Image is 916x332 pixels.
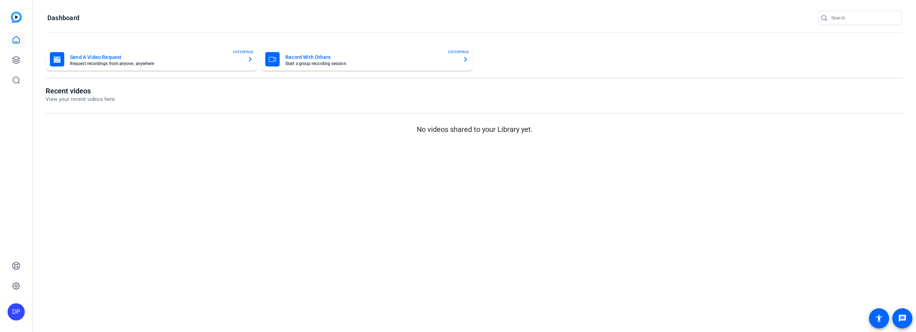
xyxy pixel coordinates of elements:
mat-card-subtitle: Request recordings from anyone, anywhere [70,61,242,66]
mat-card-subtitle: Start a group recording session [285,61,457,66]
mat-icon: accessibility [875,314,883,323]
p: No videos shared to your Library yet. [46,124,903,135]
mat-card-title: Send A Video Request [70,53,242,61]
div: DP [8,303,25,321]
h1: Recent videos [46,87,115,95]
h1: Dashboard [47,14,79,22]
input: Search [831,14,896,22]
img: blue-gradient.svg [11,11,22,23]
button: Send A Video RequestRequest recordings from anyone, anywhereENTERPRISE [46,48,257,71]
p: View your recent videos here [46,95,115,103]
span: ENTERPRISE [233,49,254,55]
mat-icon: message [898,314,907,323]
mat-card-title: Record With Others [285,53,457,61]
span: ENTERPRISE [448,49,469,55]
button: Record With OthersStart a group recording sessionENTERPRISE [261,48,473,71]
